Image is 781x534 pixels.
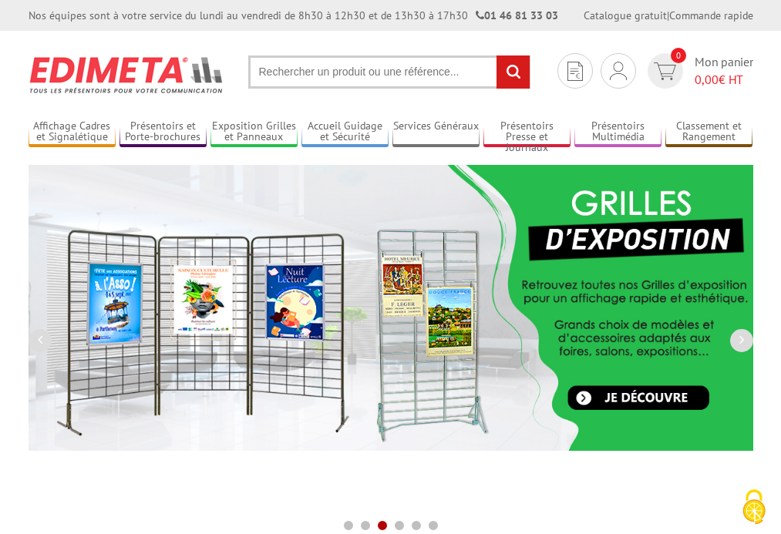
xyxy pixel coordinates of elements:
span: 0,00 [695,72,719,87]
div: | [584,8,753,23]
a: Présentoirs Presse et Journaux [483,119,571,145]
a: Affichage Cadres et Signalétique [29,119,116,145]
img: devis rapide [654,62,676,80]
input: rechercher [497,55,530,89]
a: Présentoirs et Porte-brochures [120,119,207,145]
img: Présentoir, panneau, stand - Edimeta - PLV, affichage, mobilier bureau, entreprise [29,46,225,103]
span: 0 [671,48,686,63]
a: Accueil Guidage et Sécurité [301,119,389,145]
span: € HT [695,71,753,89]
img: devis rapide [610,62,627,80]
button: Cookies (fenêtre modale) [727,482,781,534]
a: Exposition Grilles et Panneaux [210,119,298,145]
a: Catalogue gratuit [584,8,667,22]
a: Présentoirs Multimédia [574,119,661,145]
a: devis rapide 0 Mon panier 0,00€ HT [644,53,753,89]
strong: 01 46 81 33 03 [476,8,558,22]
a: Commande rapide [669,8,753,22]
a: Classement et Rangement [665,119,752,145]
input: Rechercher un produit ou une référence... [248,55,530,89]
img: Cookies (fenêtre modale) [735,488,773,526]
div: Nos équipes sont à votre service du lundi au vendredi de 8h30 à 12h30 et de 13h30 à 17h30 [29,8,558,23]
a: Services Généraux [392,119,480,145]
span: Mon panier [695,53,753,89]
img: devis rapide [567,62,583,81]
